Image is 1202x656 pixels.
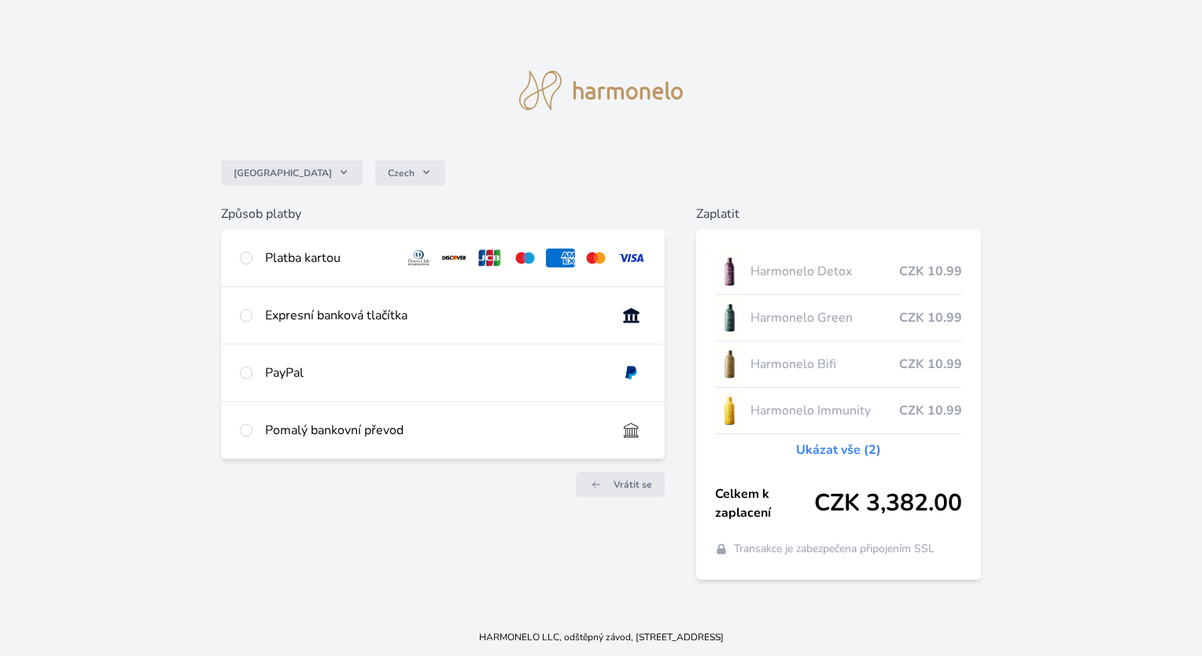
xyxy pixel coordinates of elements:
div: Platba kartou [265,249,392,267]
span: CZK 3,382.00 [814,489,962,518]
img: CLEAN_GREEN_se_stinem_x-lo.jpg [715,298,745,337]
img: visa.svg [617,249,646,267]
span: CZK 10.99 [899,355,962,374]
span: Harmonelo Bifi [750,355,898,374]
span: [GEOGRAPHIC_DATA] [234,167,332,179]
img: diners.svg [404,249,433,267]
h6: Zaplatit [696,205,981,223]
button: [GEOGRAPHIC_DATA] [221,160,363,186]
span: Celkem k zaplacení [715,485,814,522]
img: CLEAN_BIFI_se_stinem_x-lo.jpg [715,345,745,384]
a: Vrátit se [576,472,665,497]
div: Expresní banková tlačítka [265,306,603,325]
img: amex.svg [546,249,575,267]
span: CZK 10.99 [899,401,962,420]
span: Harmonelo Immunity [750,401,898,420]
img: jcb.svg [475,249,504,267]
span: CZK 10.99 [899,262,962,281]
span: Vrátit se [614,478,652,491]
img: onlineBanking_CZ.svg [617,306,646,325]
img: discover.svg [440,249,469,267]
img: bankTransfer_IBAN.svg [617,421,646,440]
div: Pomalý bankovní převod [265,421,603,440]
span: CZK 10.99 [899,308,962,327]
h6: Způsob platby [221,205,664,223]
span: Czech [388,167,415,179]
div: PayPal [265,363,603,382]
img: IMMUNITY_se_stinem_x-lo.jpg [715,391,745,430]
img: paypal.svg [617,363,646,382]
img: maestro.svg [511,249,540,267]
button: Czech [375,160,445,186]
img: DETOX_se_stinem_x-lo.jpg [715,252,745,291]
a: Ukázat vše (2) [796,440,881,459]
span: Transakce je zabezpečena připojením SSL [734,541,935,557]
span: Harmonelo Detox [750,262,898,281]
img: mc.svg [581,249,610,267]
img: logo.svg [519,71,683,110]
span: Harmonelo Green [750,308,898,327]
